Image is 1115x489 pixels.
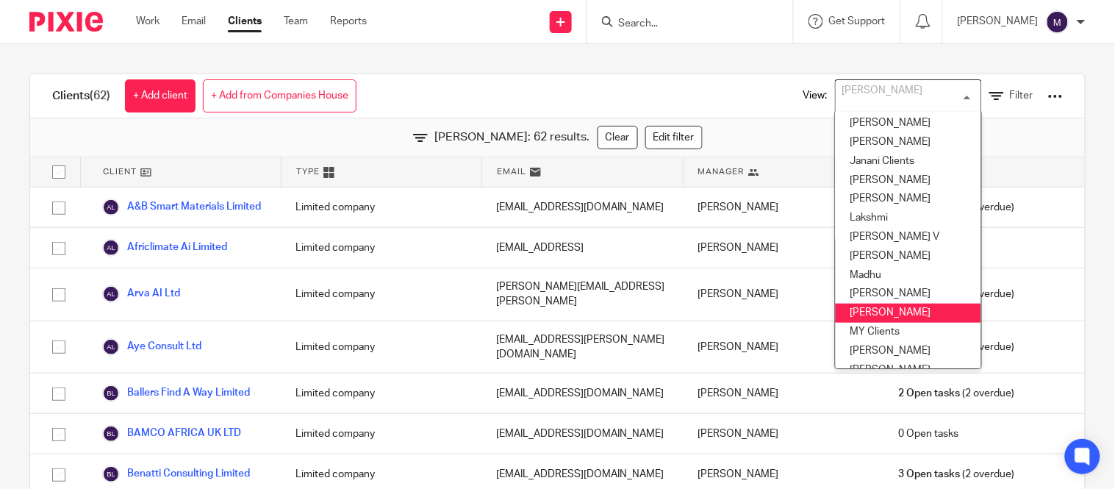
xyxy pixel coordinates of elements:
div: Limited company [281,414,481,454]
span: (2 overdue) [899,386,1015,401]
a: + Add from Companies House [203,79,356,113]
li: [PERSON_NAME] [836,247,981,266]
h1: Clients [52,88,110,104]
span: [PERSON_NAME]: 62 results. [435,129,590,146]
p: [PERSON_NAME] [958,14,1039,29]
span: Get Support [829,16,886,26]
div: [EMAIL_ADDRESS][PERSON_NAME][DOMAIN_NAME] [482,321,683,374]
li: [PERSON_NAME] V [836,228,981,247]
a: Work [136,14,159,29]
div: Search for option [835,79,982,113]
li: Madhu [836,266,981,285]
div: [PERSON_NAME] [683,321,883,374]
div: Limited company [281,228,481,268]
div: View: [781,74,1063,118]
span: Manager [698,165,745,178]
a: Aye Consult Ltd [102,338,201,356]
div: [EMAIL_ADDRESS][DOMAIN_NAME] [482,374,683,413]
span: Client [103,165,137,178]
input: Search [617,18,749,31]
li: Lakshmi [836,209,981,228]
div: Limited company [281,268,481,321]
img: svg%3E [102,285,120,303]
div: [EMAIL_ADDRESS] [482,228,683,268]
div: [PERSON_NAME] [683,188,883,227]
img: svg%3E [102,239,120,257]
img: svg%3E [102,338,120,356]
li: Janani Clients [836,152,981,171]
a: Benatti Consulting Limited [102,465,250,483]
li: [PERSON_NAME] [836,114,981,133]
span: (2 overdue) [899,467,1015,482]
div: [PERSON_NAME] [683,374,883,413]
div: Limited company [281,188,481,227]
div: [PERSON_NAME] [683,414,883,454]
img: svg%3E [102,385,120,402]
span: Filter [1010,90,1033,101]
img: svg%3E [102,465,120,483]
a: BAMCO AFRICA UK LTD [102,425,241,443]
li: MY Clients [836,323,981,342]
a: Reports [330,14,367,29]
a: Ballers Find A Way Limited [102,385,250,402]
div: [EMAIL_ADDRESS][DOMAIN_NAME] [482,414,683,454]
div: [PERSON_NAME] [683,268,883,321]
a: Arva AI Ltd [102,285,180,303]
li: [PERSON_NAME] [836,285,981,304]
a: A&B Smart Materials Limited [102,199,261,216]
div: [PERSON_NAME][EMAIL_ADDRESS][PERSON_NAME] [482,268,683,321]
a: Africlimate Ai Limited [102,239,227,257]
a: Team [284,14,308,29]
li: [PERSON_NAME] [836,304,981,323]
span: 2 Open tasks [899,386,961,401]
a: Clients [228,14,262,29]
span: Type [296,165,320,178]
input: Select all [45,158,73,186]
img: svg%3E [1046,10,1069,34]
span: 3 Open tasks [899,467,961,482]
input: Search for option [837,83,973,109]
div: Limited company [281,321,481,374]
a: Clear [598,126,638,149]
img: svg%3E [102,199,120,216]
div: [EMAIL_ADDRESS][DOMAIN_NAME] [482,188,683,227]
a: + Add client [125,79,196,113]
li: [PERSON_NAME] [836,133,981,152]
li: [PERSON_NAME] [836,171,981,190]
div: Limited company [281,374,481,413]
span: 0 Open tasks [899,426,959,441]
span: (62) [90,90,110,101]
li: [PERSON_NAME] [836,342,981,361]
img: Pixie [29,12,103,32]
li: [PERSON_NAME] [836,190,981,209]
div: [PERSON_NAME] [683,228,883,268]
img: svg%3E [102,425,120,443]
a: Email [182,14,206,29]
span: Email [497,165,526,178]
li: [PERSON_NAME] [836,361,981,380]
a: Edit filter [645,126,703,149]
